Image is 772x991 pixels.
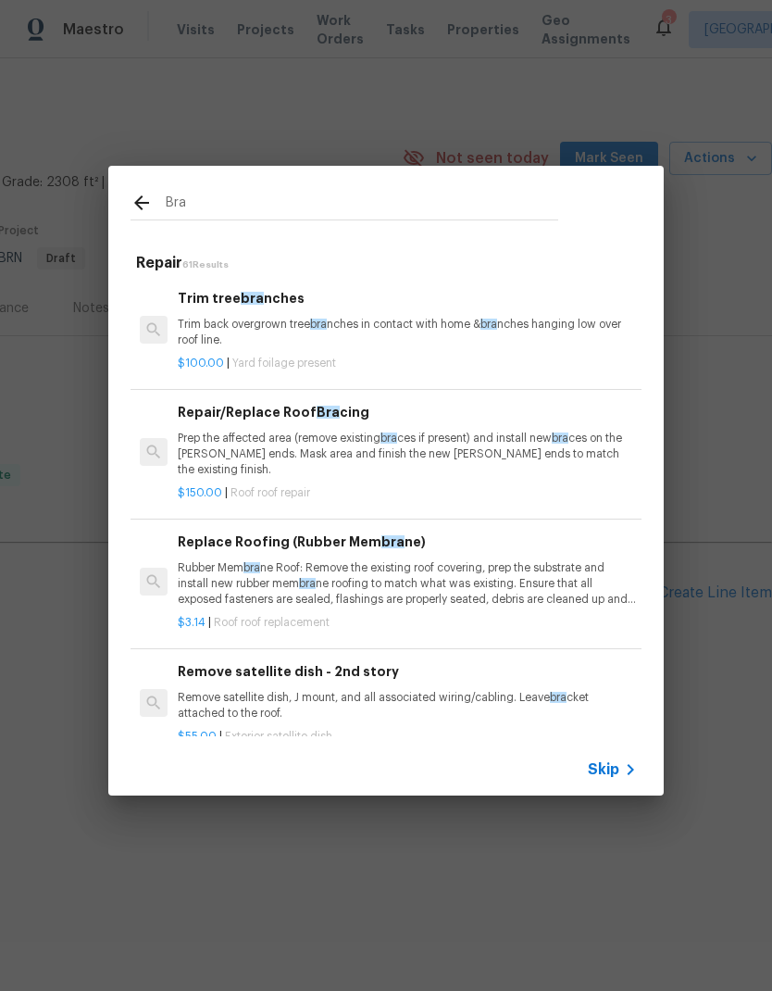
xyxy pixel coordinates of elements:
[225,731,332,742] span: Exterior satellite dish
[310,319,327,330] span: bra
[299,578,316,589] span: bra
[550,692,567,703] span: bra
[178,288,637,308] h6: Trim tree nches
[178,532,637,552] h6: Replace Roofing (Rubber Mem ne)
[381,535,405,548] span: bra
[178,485,637,501] p: |
[232,358,336,369] span: Yard foilage present
[178,615,637,631] p: |
[166,192,558,220] input: Search issues or repairs
[178,560,637,608] p: Rubber Mem ne Roof: Remove the existing roof covering, prep the substrate and install new rubber ...
[588,760,619,779] span: Skip
[178,617,205,628] span: $3.14
[243,562,260,573] span: bra
[317,406,340,419] span: Bra
[178,731,217,742] span: $55.00
[178,729,637,745] p: |
[182,260,229,270] span: 61 Results
[230,487,310,498] span: Roof roof repair
[380,433,397,444] span: bra
[241,292,264,305] span: bra
[178,431,637,478] p: Prep the affected area (remove existing ces if present) and install new ces on the [PERSON_NAME] ...
[178,317,637,348] p: Trim back overgrown tree nches in contact with home & nches hanging low over roof line.
[178,402,637,422] h6: Repair/Replace Roof cing
[178,356,637,371] p: |
[552,433,568,444] span: bra
[178,661,637,682] h6: Remove satellite dish - 2nd story
[214,617,330,628] span: Roof roof replacement
[178,358,224,369] span: $100.00
[178,487,222,498] span: $150.00
[136,254,641,273] h5: Repair
[480,319,497,330] span: bra
[178,690,637,721] p: Remove satellite dish, J mount, and all associated wiring/cabling. Leave cket attached to the roof.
